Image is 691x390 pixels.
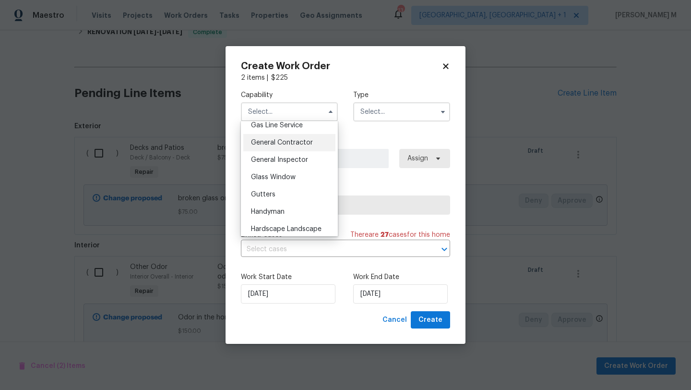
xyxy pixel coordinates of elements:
[241,272,338,282] label: Work Start Date
[353,102,450,122] input: Select...
[271,74,288,81] span: $ 225
[241,137,450,146] label: Work Order Manager
[350,230,450,240] span: There are case s for this home
[251,122,303,129] span: Gas Line Service
[353,284,448,304] input: M/D/YYYY
[251,157,308,163] span: General Inspector
[438,243,451,256] button: Open
[251,174,296,181] span: Glass Window
[241,102,338,122] input: Select...
[251,191,275,198] span: Gutters
[241,183,450,193] label: Trade Partner
[249,200,442,210] span: Select trade partner
[241,284,335,304] input: M/D/YYYY
[353,272,450,282] label: Work End Date
[353,90,450,100] label: Type
[241,73,450,83] div: 2 items |
[251,208,285,215] span: Handyman
[325,106,336,118] button: Hide options
[241,90,338,100] label: Capability
[381,232,389,238] span: 27
[411,311,450,329] button: Create
[407,154,428,163] span: Assign
[382,314,407,326] span: Cancel
[251,139,313,146] span: General Contractor
[418,314,442,326] span: Create
[379,311,411,329] button: Cancel
[241,242,423,257] input: Select cases
[241,61,441,71] h2: Create Work Order
[437,106,449,118] button: Show options
[251,226,322,232] span: Hardscape Landscape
